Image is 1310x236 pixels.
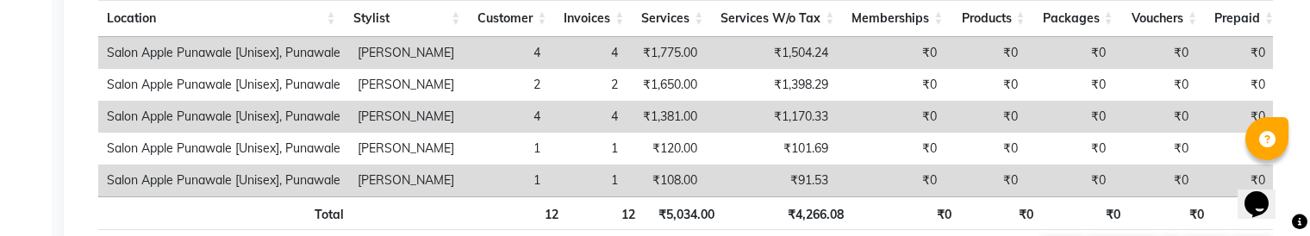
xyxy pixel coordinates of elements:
[1114,37,1197,69] td: ₹0
[945,37,1026,69] td: ₹0
[1026,133,1114,165] td: ₹0
[723,196,852,230] th: ₹4,266.08
[549,133,627,165] td: 1
[463,133,549,165] td: 1
[1114,69,1197,101] td: ₹0
[644,196,723,230] th: ₹5,034.00
[1197,165,1274,196] td: ₹0
[837,133,945,165] td: ₹0
[945,69,1026,101] td: ₹0
[567,196,645,230] th: 12
[1197,133,1274,165] td: ₹0
[98,133,349,165] td: Salon Apple Punawale [Unisex], Punawale
[945,101,1026,133] td: ₹0
[98,196,352,230] th: Total
[98,69,349,101] td: Salon Apple Punawale [Unisex], Punawale
[98,165,349,196] td: Salon Apple Punawale [Unisex], Punawale
[1026,101,1114,133] td: ₹0
[627,133,706,165] td: ₹120.00
[1114,101,1197,133] td: ₹0
[549,37,627,69] td: 4
[837,69,945,101] td: ₹0
[960,196,1042,230] th: ₹0
[349,37,463,69] td: [PERSON_NAME]
[627,69,706,101] td: ₹1,650.00
[463,69,549,101] td: 2
[1197,69,1274,101] td: ₹0
[349,69,463,101] td: [PERSON_NAME]
[1129,196,1213,230] th: ₹0
[549,165,627,196] td: 1
[1026,165,1114,196] td: ₹0
[1114,133,1197,165] td: ₹0
[463,165,549,196] td: 1
[706,101,837,133] td: ₹1,170.33
[481,196,567,230] th: 12
[837,37,945,69] td: ₹0
[627,101,706,133] td: ₹1,381.00
[1197,37,1274,69] td: ₹0
[1026,69,1114,101] td: ₹0
[706,165,837,196] td: ₹91.53
[98,37,349,69] td: Salon Apple Punawale [Unisex], Punawale
[1197,101,1274,133] td: ₹0
[706,69,837,101] td: ₹1,398.29
[945,133,1026,165] td: ₹0
[1026,37,1114,69] td: ₹0
[627,165,706,196] td: ₹108.00
[1213,196,1288,230] th: ₹0
[706,37,837,69] td: ₹1,504.24
[706,133,837,165] td: ₹101.69
[349,133,463,165] td: [PERSON_NAME]
[852,196,960,230] th: ₹0
[349,165,463,196] td: [PERSON_NAME]
[349,101,463,133] td: [PERSON_NAME]
[463,37,549,69] td: 4
[549,69,627,101] td: 2
[463,101,549,133] td: 4
[1114,165,1197,196] td: ₹0
[837,165,945,196] td: ₹0
[98,101,349,133] td: Salon Apple Punawale [Unisex], Punawale
[837,101,945,133] td: ₹0
[627,37,706,69] td: ₹1,775.00
[1238,167,1293,219] iframe: chat widget
[945,165,1026,196] td: ₹0
[1042,196,1129,230] th: ₹0
[549,101,627,133] td: 4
